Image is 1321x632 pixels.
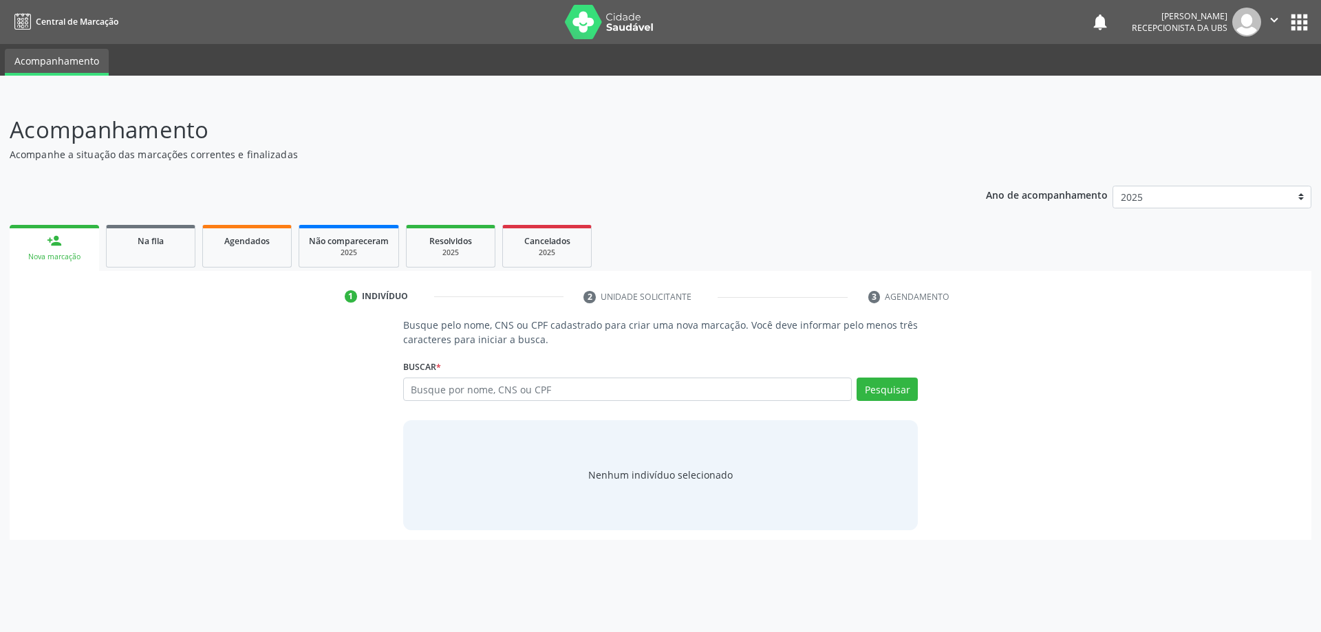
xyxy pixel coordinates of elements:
span: Resolvidos [429,235,472,247]
span: Cancelados [524,235,570,247]
label: Buscar [403,356,441,378]
p: Ano de acompanhamento [986,186,1108,203]
button:  [1261,8,1287,36]
span: Agendados [224,235,270,247]
p: Acompanhamento [10,113,921,147]
span: Na fila [138,235,164,247]
div: [PERSON_NAME] [1132,10,1227,22]
div: Nenhum indivíduo selecionado [588,468,733,482]
div: 1 [345,290,357,303]
a: Central de Marcação [10,10,118,33]
button: Pesquisar [857,378,918,401]
button: notifications [1091,12,1110,32]
span: Recepcionista da UBS [1132,22,1227,34]
input: Busque por nome, CNS ou CPF [403,378,852,401]
p: Acompanhe a situação das marcações correntes e finalizadas [10,147,921,162]
p: Busque pelo nome, CNS ou CPF cadastrado para criar uma nova marcação. Você deve informar pelo men... [403,318,919,347]
div: 2025 [416,248,485,258]
div: 2025 [513,248,581,258]
div: person_add [47,233,62,248]
button: apps [1287,10,1311,34]
div: Nova marcação [19,252,89,262]
div: Indivíduo [362,290,408,303]
a: Acompanhamento [5,49,109,76]
span: Central de Marcação [36,16,118,28]
div: 2025 [309,248,389,258]
span: Não compareceram [309,235,389,247]
i:  [1267,12,1282,28]
img: img [1232,8,1261,36]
